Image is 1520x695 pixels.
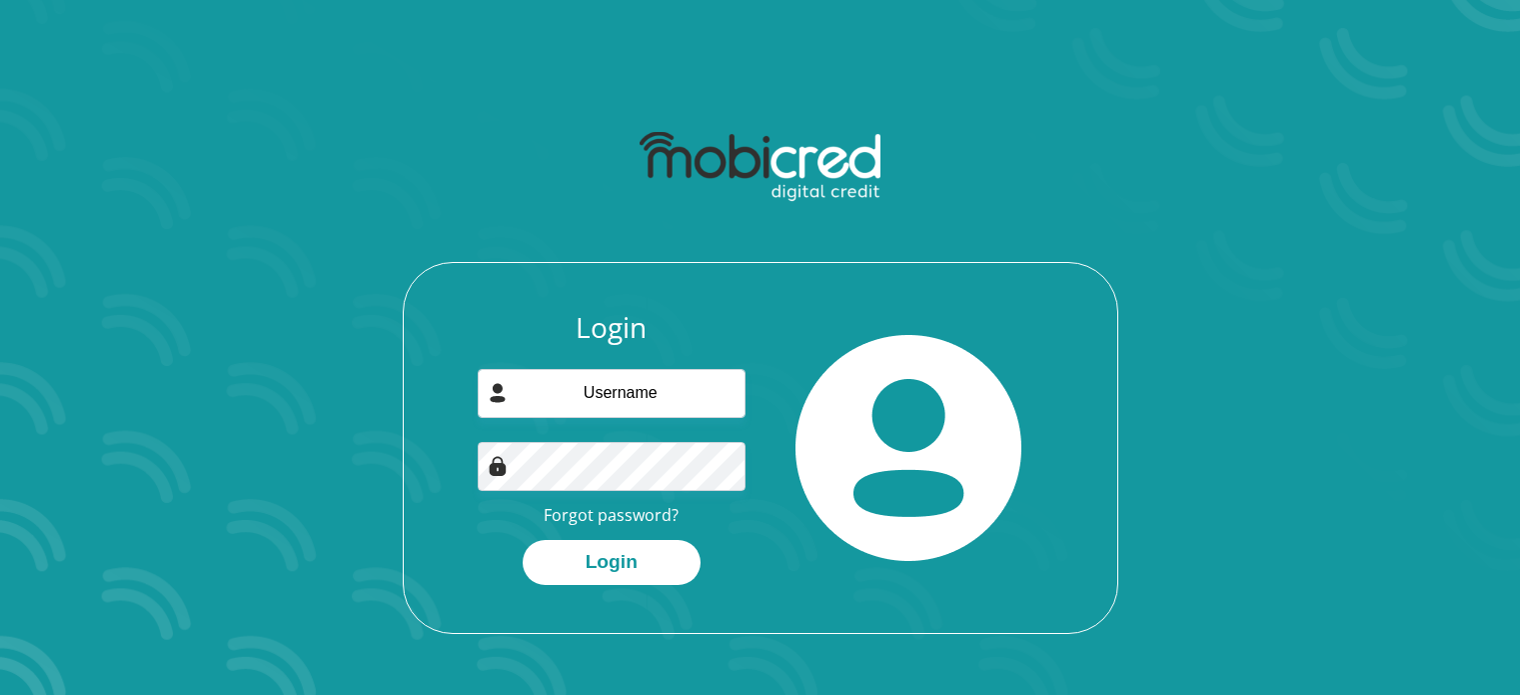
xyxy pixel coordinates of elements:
[488,456,508,476] img: Image
[640,132,880,202] img: mobicred logo
[523,540,701,585] button: Login
[478,311,746,345] h3: Login
[488,383,508,403] img: user-icon image
[544,504,679,526] a: Forgot password?
[478,369,746,418] input: Username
